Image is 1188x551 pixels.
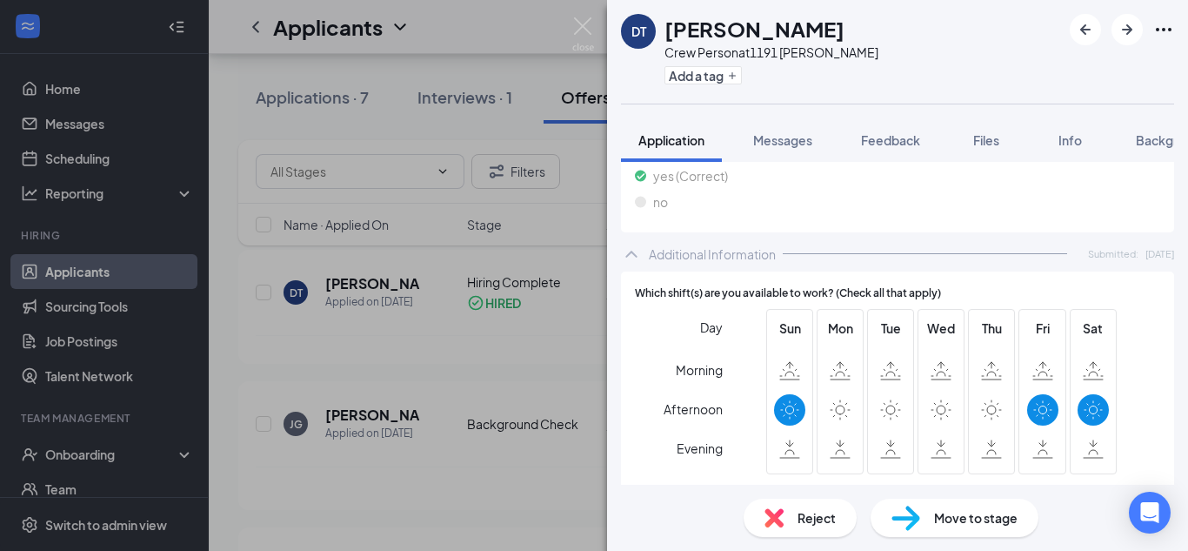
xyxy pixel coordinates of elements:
span: Application [638,132,704,148]
span: [DATE] [1145,246,1174,261]
span: Feedback [861,132,920,148]
span: Afternoon [664,393,723,425]
span: Reject [798,508,836,527]
span: Files [973,132,999,148]
button: PlusAdd a tag [664,66,742,84]
span: Sun [774,319,805,338]
div: DT [631,23,646,40]
span: Mon [824,319,856,338]
svg: ChevronUp [621,244,642,265]
svg: ArrowRight [1117,19,1138,40]
h1: [PERSON_NAME] [664,14,844,44]
span: Evening [677,433,723,464]
svg: ArrowLeftNew [1075,19,1096,40]
button: ArrowRight [1111,14,1143,45]
span: Messages [753,132,812,148]
span: Submitted: [1088,246,1138,261]
div: Crew Person at 1191 [PERSON_NAME] [664,44,878,61]
span: yes (Correct) [653,166,728,185]
span: no [653,192,668,212]
span: Thu [976,319,1007,338]
span: Fri [1027,319,1058,338]
span: Tue [875,319,906,338]
button: ArrowLeftNew [1070,14,1101,45]
span: Move to stage [934,508,1018,527]
span: Info [1058,132,1082,148]
div: Additional Information [649,245,776,263]
span: Morning [676,354,723,386]
svg: Plus [727,71,737,81]
svg: Ellipses [1153,19,1174,40]
span: Day [700,318,723,337]
span: Wed [925,319,957,338]
span: Sat [1078,319,1109,338]
div: Open Intercom Messenger [1129,492,1171,534]
span: Which shift(s) are you available to work? (Check all that apply) [635,286,941,302]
